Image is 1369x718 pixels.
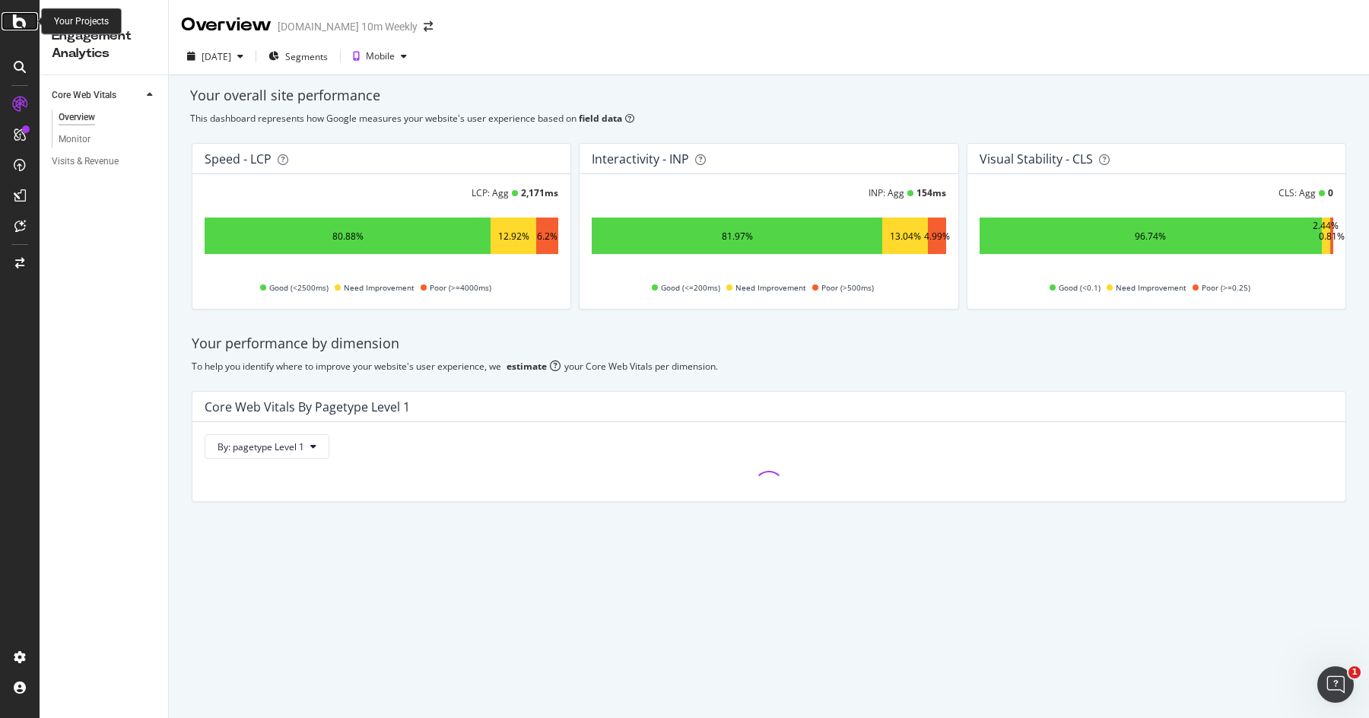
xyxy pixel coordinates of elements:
[1328,186,1333,199] div: 0
[59,132,157,148] a: Monitor
[192,360,1346,373] div: To help you identify where to improve your website's user experience, we your Core Web Vitals per...
[347,44,413,68] button: Mobile
[430,278,491,297] span: Poor (>=4000ms)
[1059,278,1101,297] span: Good (<0.1)
[890,230,921,243] div: 13.04%
[472,186,509,199] div: LCP: Agg
[1202,278,1250,297] span: Poor (>=0.25)
[205,434,329,459] button: By: pagetype Level 1
[202,50,231,63] div: [DATE]
[205,151,272,167] div: Speed - LCP
[52,27,156,62] div: Engagement Analytics
[344,278,415,297] span: Need Improvement
[924,230,950,243] div: 4.99%
[52,154,119,170] div: Visits & Revenue
[1317,666,1354,703] iframe: Intercom live chat
[1135,230,1166,243] div: 96.74%
[262,44,334,68] button: Segments
[285,50,328,63] span: Segments
[192,334,1346,354] div: Your performance by dimension
[332,230,364,243] div: 80.88%
[59,110,157,125] a: Overview
[507,360,547,373] div: estimate
[869,186,904,199] div: INP: Agg
[735,278,806,297] span: Need Improvement
[59,132,91,148] div: Monitor
[521,186,558,199] div: 2,171 ms
[498,230,529,243] div: 12.92%
[366,52,395,61] div: Mobile
[190,112,1348,125] div: This dashboard represents how Google measures your website's user experience based on
[52,154,157,170] a: Visits & Revenue
[278,19,418,34] div: [DOMAIN_NAME] 10m Weekly
[916,186,946,199] div: 154 ms
[1348,666,1361,678] span: 1
[661,278,720,297] span: Good (<=200ms)
[181,12,272,38] div: Overview
[424,21,433,32] div: arrow-right-arrow-left
[592,151,689,167] div: Interactivity - INP
[190,86,1348,106] div: Your overall site performance
[269,278,329,297] span: Good (<2500ms)
[722,230,753,243] div: 81.97%
[52,87,116,103] div: Core Web Vitals
[1116,278,1186,297] span: Need Improvement
[821,278,874,297] span: Poor (>500ms)
[54,15,109,28] div: Your Projects
[59,110,95,125] div: Overview
[537,230,557,243] div: 6.2%
[1278,186,1316,199] div: CLS: Agg
[579,112,622,125] b: field data
[181,44,249,68] button: [DATE]
[1313,219,1339,253] div: 2.44%
[980,151,1093,167] div: Visual Stability - CLS
[52,87,142,103] a: Core Web Vitals
[1319,230,1345,243] div: 0.81%
[205,399,410,415] div: Core Web Vitals By pagetype Level 1
[218,440,304,453] span: By: pagetype Level 1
